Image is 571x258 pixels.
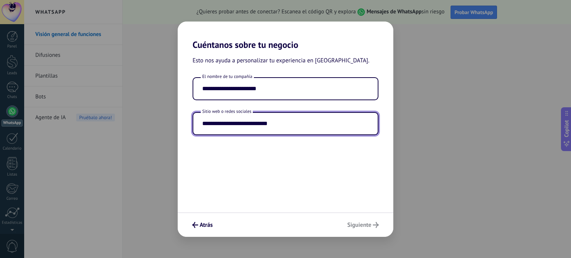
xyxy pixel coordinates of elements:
span: El nombre de tu compañía [201,74,254,80]
span: Sitio web o redes sociales [201,108,253,115]
h2: Cuéntanos sobre tu negocio [178,22,393,50]
span: Esto nos ayuda a personalizar tu experiencia en [GEOGRAPHIC_DATA]. [193,56,370,66]
button: Atrás [189,219,216,231]
span: Atrás [200,222,213,228]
